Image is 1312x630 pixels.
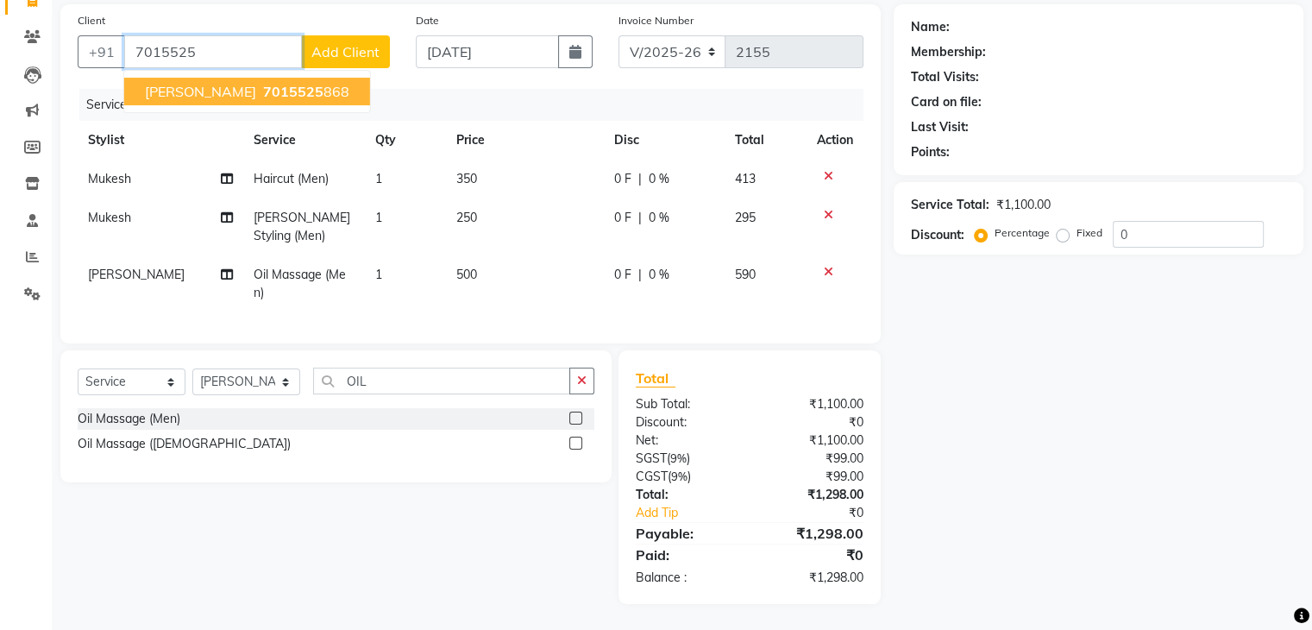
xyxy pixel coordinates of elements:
span: 350 [456,171,477,186]
span: 0 F [614,170,631,188]
span: 250 [456,210,477,225]
div: Service Total: [911,196,989,214]
div: Paid: [623,545,750,565]
span: 9% [670,451,687,465]
span: 295 [735,210,756,225]
input: Search or Scan [313,368,570,394]
span: | [638,170,642,188]
span: Total [636,369,675,387]
div: Oil Massage ([DEMOGRAPHIC_DATA]) [78,435,291,453]
span: 7015525 [263,83,323,100]
label: Fixed [1077,225,1102,241]
div: ( ) [623,450,750,468]
th: Service [243,121,365,160]
th: Price [446,121,604,160]
span: 0 % [649,209,669,227]
div: Points: [911,143,950,161]
label: Client [78,13,105,28]
div: ₹1,100.00 [750,395,876,413]
span: SGST [636,450,667,466]
input: Search by Name/Mobile/Email/Code [124,35,302,68]
div: ₹1,100.00 [996,196,1051,214]
th: Disc [604,121,725,160]
div: Total Visits: [911,68,979,86]
span: CGST [636,469,668,484]
ngb-highlight: 868 [260,83,349,100]
span: 1 [375,267,382,282]
span: Haircut (Men) [254,171,329,186]
div: ₹1,298.00 [750,569,876,587]
th: Stylist [78,121,243,160]
span: 1 [375,171,382,186]
span: 9% [671,469,687,483]
span: Oil Massage (Men) [254,267,346,300]
div: Membership: [911,43,986,61]
div: Last Visit: [911,118,969,136]
div: Sub Total: [623,395,750,413]
div: ₹1,298.00 [750,486,876,504]
span: 413 [735,171,756,186]
span: Mukesh [88,210,131,225]
span: | [638,266,642,284]
th: Total [725,121,807,160]
span: [PERSON_NAME] [145,83,256,100]
span: 500 [456,267,477,282]
div: ₹1,298.00 [750,523,876,544]
div: ₹99.00 [750,468,876,486]
span: [PERSON_NAME] [88,267,185,282]
div: Card on file: [911,93,982,111]
span: 0 F [614,209,631,227]
span: [PERSON_NAME] Styling (Men) [254,210,350,243]
div: Services [79,89,876,121]
span: 0 % [649,266,669,284]
span: 590 [735,267,756,282]
span: Mukesh [88,171,131,186]
div: Discount: [911,226,964,244]
label: Date [416,13,439,28]
div: ₹0 [750,545,876,565]
span: Add Client [311,43,380,60]
div: ₹99.00 [750,450,876,468]
div: Total: [623,486,750,504]
span: | [638,209,642,227]
th: Action [807,121,863,160]
div: Net: [623,432,750,450]
span: 0 % [649,170,669,188]
div: Discount: [623,413,750,432]
div: Balance : [623,569,750,587]
div: ₹0 [770,504,876,522]
div: ₹1,100.00 [750,432,876,450]
div: ₹0 [750,413,876,432]
label: Percentage [995,225,1050,241]
div: Name: [911,18,950,36]
div: Oil Massage (Men) [78,410,180,428]
span: 0 F [614,266,631,284]
a: Add Tip [623,504,770,522]
button: Add Client [301,35,390,68]
th: Qty [365,121,446,160]
div: Payable: [623,523,750,544]
label: Invoice Number [618,13,694,28]
div: ( ) [623,468,750,486]
button: +91 [78,35,126,68]
span: 1 [375,210,382,225]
